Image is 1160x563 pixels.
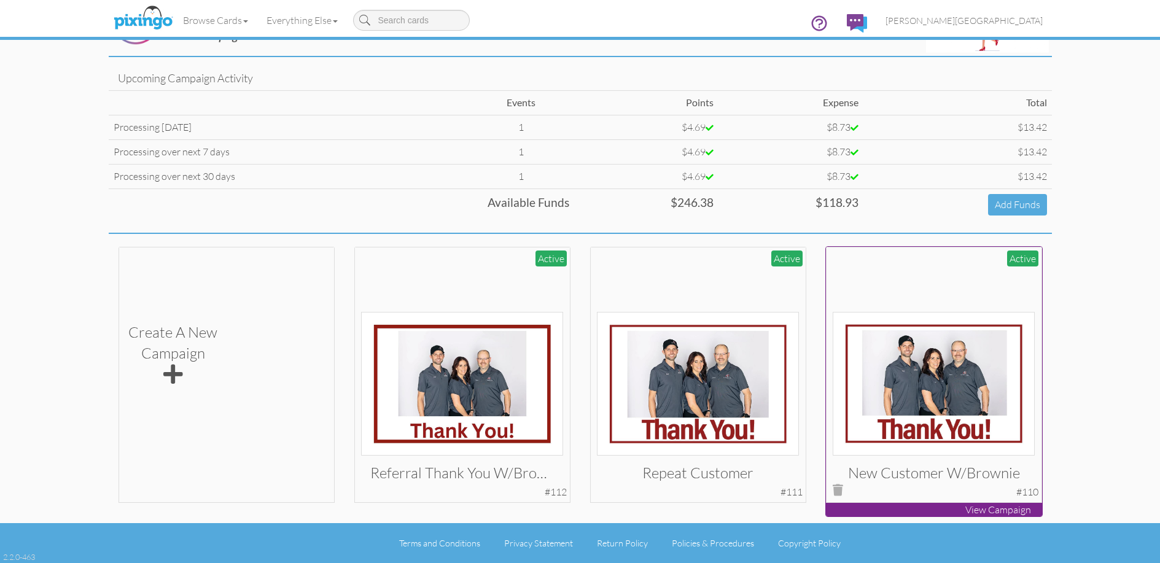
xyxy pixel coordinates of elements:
div: 2.2.0-463 [3,551,35,562]
a: [PERSON_NAME][GEOGRAPHIC_DATA] [876,5,1052,36]
div: Create a new Campaign [128,322,217,388]
h3: Repeat Customer [606,465,790,481]
a: Browse Cards [174,5,257,36]
div: Active [1007,250,1038,267]
input: Search cards [353,10,470,31]
div: Active [535,250,567,267]
td: Events [468,91,574,115]
td: Processing [DATE] [109,115,469,140]
a: Return Policy [597,538,648,548]
a: Add Funds [988,194,1047,215]
a: Everything Else [257,5,347,36]
td: $13.42 [863,139,1052,164]
h4: Upcoming Campaign Activity [118,72,1043,85]
td: $118.93 [718,188,863,220]
td: Points [574,91,718,115]
h3: New Customer W/Brownie [842,465,1026,481]
td: $4.69 [574,139,718,164]
h3: Referral Thank You w/Brownies [370,465,554,481]
img: 129196-1-1741852843208-833c636912008406-qa.jpg [833,312,1035,456]
a: Privacy Statement [504,538,573,548]
td: Processing over next 7 days [109,139,469,164]
td: Processing over next 30 days [109,164,469,188]
td: 1 [468,139,574,164]
td: 1 [468,115,574,140]
td: Expense [718,91,863,115]
a: Copyright Policy [778,538,841,548]
div: #110 [1016,485,1038,499]
td: 1 [468,164,574,188]
p: View Campaign [826,503,1042,517]
td: $4.69 [574,164,718,188]
td: $13.42 [863,115,1052,140]
span: [PERSON_NAME][GEOGRAPHIC_DATA] [886,15,1043,26]
td: $8.73 [718,139,863,164]
img: 127756-1-1738918826771-6e2e2c8500121d0c-qa.jpg [361,312,563,456]
td: $4.69 [574,115,718,140]
div: Active [771,250,803,267]
div: #111 [780,485,803,499]
td: $8.73 [718,115,863,140]
img: comments.svg [847,14,867,33]
div: #112 [545,485,567,499]
td: Total [863,91,1052,115]
img: pixingo logo [111,3,176,34]
td: Available Funds [109,188,574,220]
td: $246.38 [574,188,718,220]
td: $13.42 [863,164,1052,188]
a: Policies & Procedures [672,538,754,548]
img: 129197-1-1741852843475-97e0657386e8d59e-qa.jpg [597,312,799,456]
a: Terms and Conditions [399,538,480,548]
td: $8.73 [718,164,863,188]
